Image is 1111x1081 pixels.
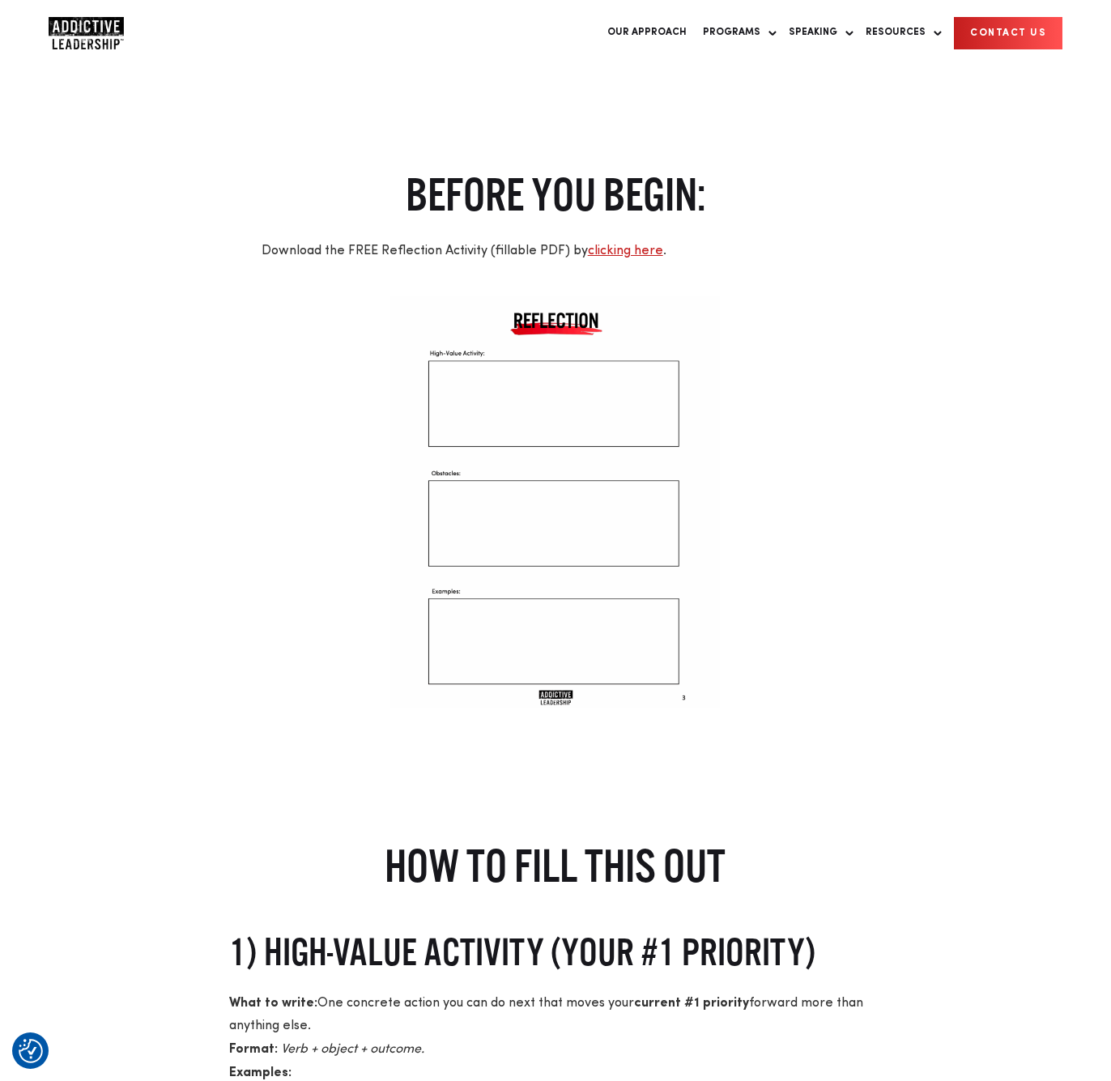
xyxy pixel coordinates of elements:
[229,997,317,1010] strong: What to write:
[588,245,663,257] a: clicking here
[954,17,1062,49] a: CONTACT US
[19,1039,43,1063] button: Consent Preferences
[49,17,146,49] a: Home
[229,1043,278,1056] strong: Format:
[229,1066,292,1079] strong: Examples:
[19,1039,43,1063] img: Revisit consent button
[781,16,853,49] a: Speaking
[858,16,942,49] a: Resources
[229,836,883,895] h1: How to fill this out
[49,17,124,49] img: Company Logo
[229,927,883,976] h2: 1) High-Value Activity (your #1 priority)
[634,997,749,1010] strong: current #1 priority
[262,240,883,263] li: Download the FREE Reflection Activity (fillable PDF) by .
[695,16,777,49] a: Programs
[229,165,883,223] h1: before you begin:
[599,16,695,49] a: Our Approach
[281,1043,424,1056] em: Verb + object + outcome.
